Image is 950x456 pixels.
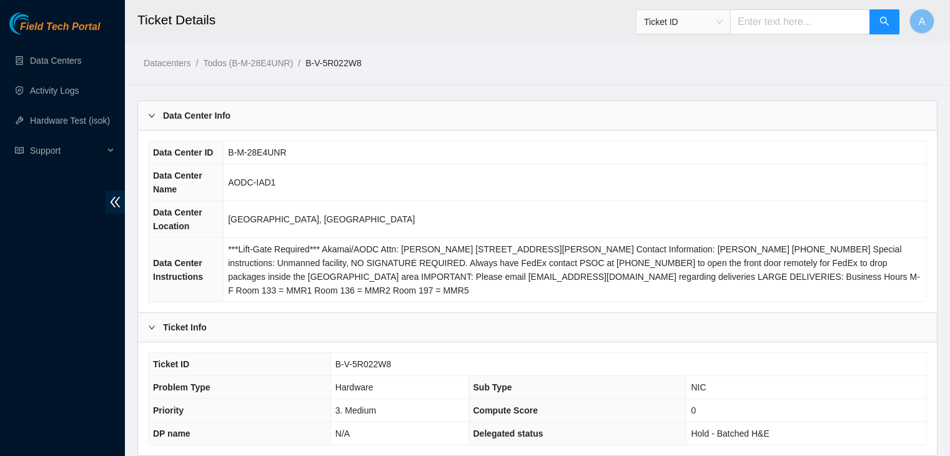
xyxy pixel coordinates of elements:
[30,56,81,66] a: Data Centers
[228,147,286,157] span: B-M-28E4UNR
[473,405,538,415] span: Compute Score
[153,405,184,415] span: Priority
[153,359,189,369] span: Ticket ID
[163,109,230,122] b: Data Center Info
[9,12,63,34] img: Akamai Technologies
[473,429,543,439] span: Delegated status
[144,58,190,68] a: Datacenters
[153,207,202,231] span: Data Center Location
[153,171,202,194] span: Data Center Name
[644,12,723,31] span: Ticket ID
[691,405,696,415] span: 0
[730,9,870,34] input: Enter text here...
[335,382,374,392] span: Hardware
[30,138,104,163] span: Support
[305,58,361,68] a: B-V-5R022W8
[919,14,926,29] span: A
[298,58,300,68] span: /
[138,101,937,130] div: Data Center Info
[138,313,937,342] div: Ticket Info
[30,86,79,96] a: Activity Logs
[228,244,920,295] span: ***Lift-Gate Required*** Akamai/AODC Attn: [PERSON_NAME] [STREET_ADDRESS][PERSON_NAME] Contact In...
[335,405,376,415] span: 3. Medium
[20,21,100,33] span: Field Tech Portal
[335,429,350,439] span: N/A
[153,429,190,439] span: DP name
[106,191,125,214] span: double-left
[163,320,207,334] b: Ticket Info
[473,382,512,392] span: Sub Type
[879,16,889,28] span: search
[228,214,415,224] span: [GEOGRAPHIC_DATA], [GEOGRAPHIC_DATA]
[691,429,769,439] span: Hold - Batched H&E
[30,116,110,126] a: Hardware Test (isok)
[869,9,899,34] button: search
[9,22,100,39] a: Akamai TechnologiesField Tech Portal
[15,146,24,155] span: read
[153,258,203,282] span: Data Center Instructions
[228,177,275,187] span: AODC-IAD1
[148,324,156,331] span: right
[203,58,293,68] a: Todos (B-M-28E4UNR)
[335,359,391,369] span: B-V-5R022W8
[153,147,213,157] span: Data Center ID
[195,58,198,68] span: /
[691,382,706,392] span: NIC
[153,382,210,392] span: Problem Type
[148,112,156,119] span: right
[909,9,934,34] button: A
